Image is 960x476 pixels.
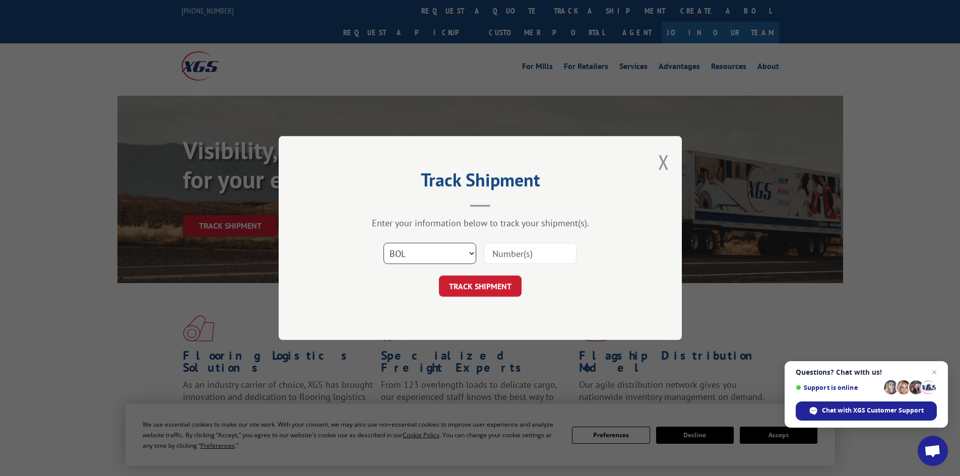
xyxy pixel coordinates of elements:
[439,276,522,297] button: TRACK SHIPMENT
[329,173,631,192] h2: Track Shipment
[822,406,924,415] span: Chat with XGS Customer Support
[928,366,940,378] span: Close chat
[658,149,669,175] button: Close modal
[484,243,577,264] input: Number(s)
[796,368,937,376] span: Questions? Chat with us!
[329,217,631,229] div: Enter your information below to track your shipment(s).
[796,384,880,391] span: Support is online
[796,401,937,421] div: Chat with XGS Customer Support
[918,436,948,466] div: Open chat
